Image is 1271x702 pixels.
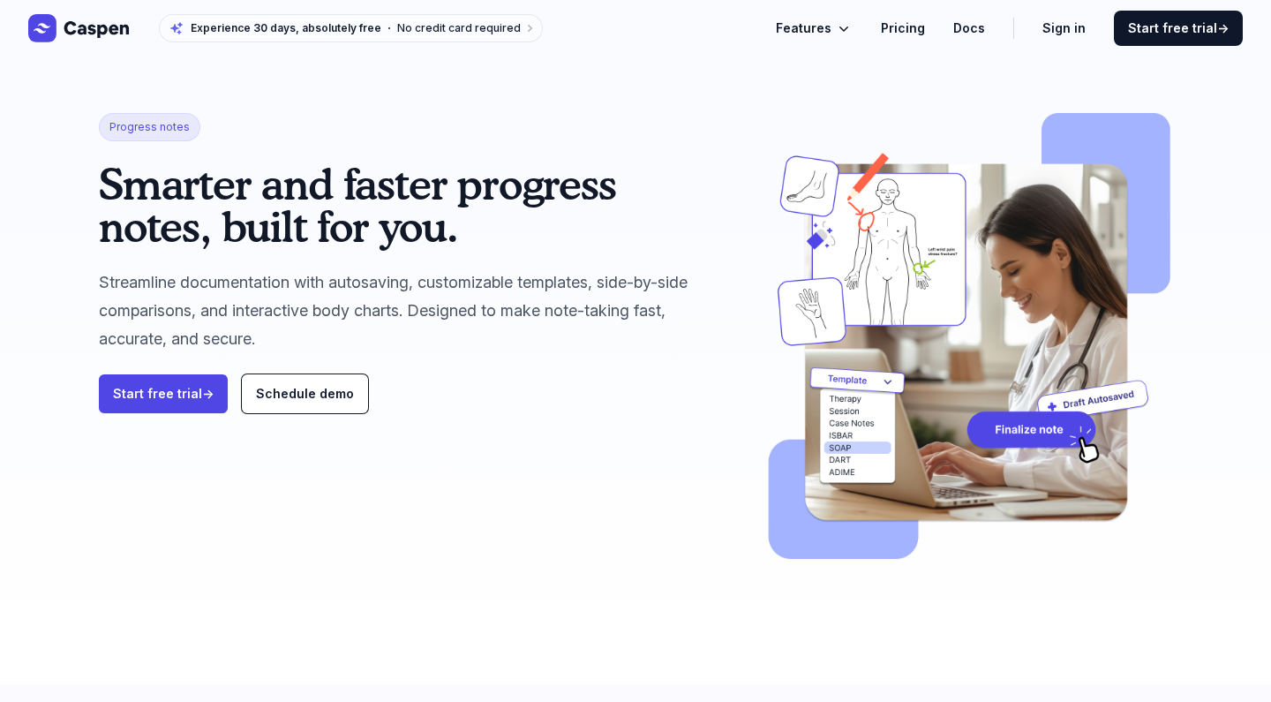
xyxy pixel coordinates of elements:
[99,268,732,353] p: Streamline documentation with autosaving, customizable templates, side-by-side comparisons, and i...
[776,18,831,39] span: Features
[776,18,853,39] button: Features
[953,18,985,39] a: Docs
[99,374,228,413] a: Start free trial
[99,162,732,247] h1: Smarter and faster progress notes, built for you.
[256,386,354,401] span: Schedule demo
[1114,11,1243,46] a: Start free trial
[159,14,543,42] a: Experience 30 days, absolutely freeNo credit card required
[191,21,381,35] span: Experience 30 days, absolutely free
[99,113,200,141] span: Progress notes
[1128,19,1229,37] span: Start free trial
[760,113,1172,571] img: progress-notes.png
[242,374,368,413] a: Schedule demo
[1217,20,1229,35] span: →
[881,18,925,39] a: Pricing
[1042,18,1086,39] a: Sign in
[397,21,521,34] span: No credit card required
[202,386,214,401] span: →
